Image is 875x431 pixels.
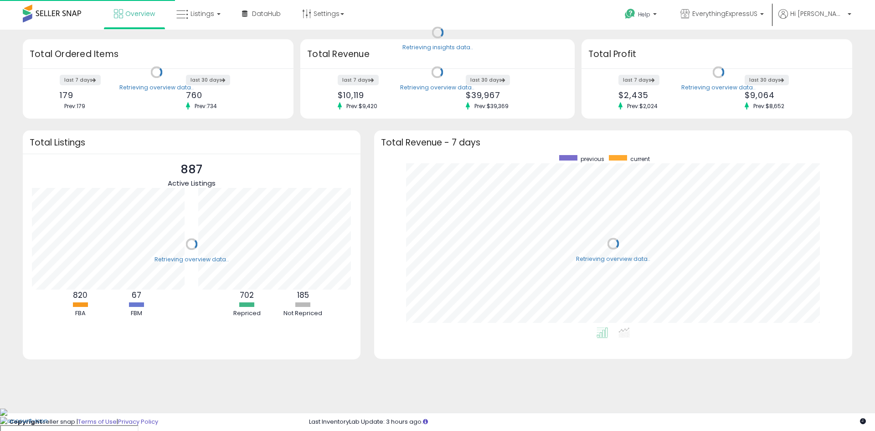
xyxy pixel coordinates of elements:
a: Help [618,1,666,30]
span: DataHub [252,9,281,18]
div: Retrieving overview data.. [154,255,229,264]
span: Hi [PERSON_NAME] [790,9,845,18]
span: Listings [190,9,214,18]
div: Retrieving overview data.. [681,83,756,92]
span: EverythingExpressUS [692,9,757,18]
span: Overview [125,9,155,18]
a: Hi [PERSON_NAME] [778,9,851,30]
i: Get Help [624,8,636,20]
div: Retrieving overview data.. [400,83,474,92]
div: Retrieving overview data.. [119,83,194,92]
div: Retrieving overview data.. [576,255,650,263]
span: Help [638,10,650,18]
